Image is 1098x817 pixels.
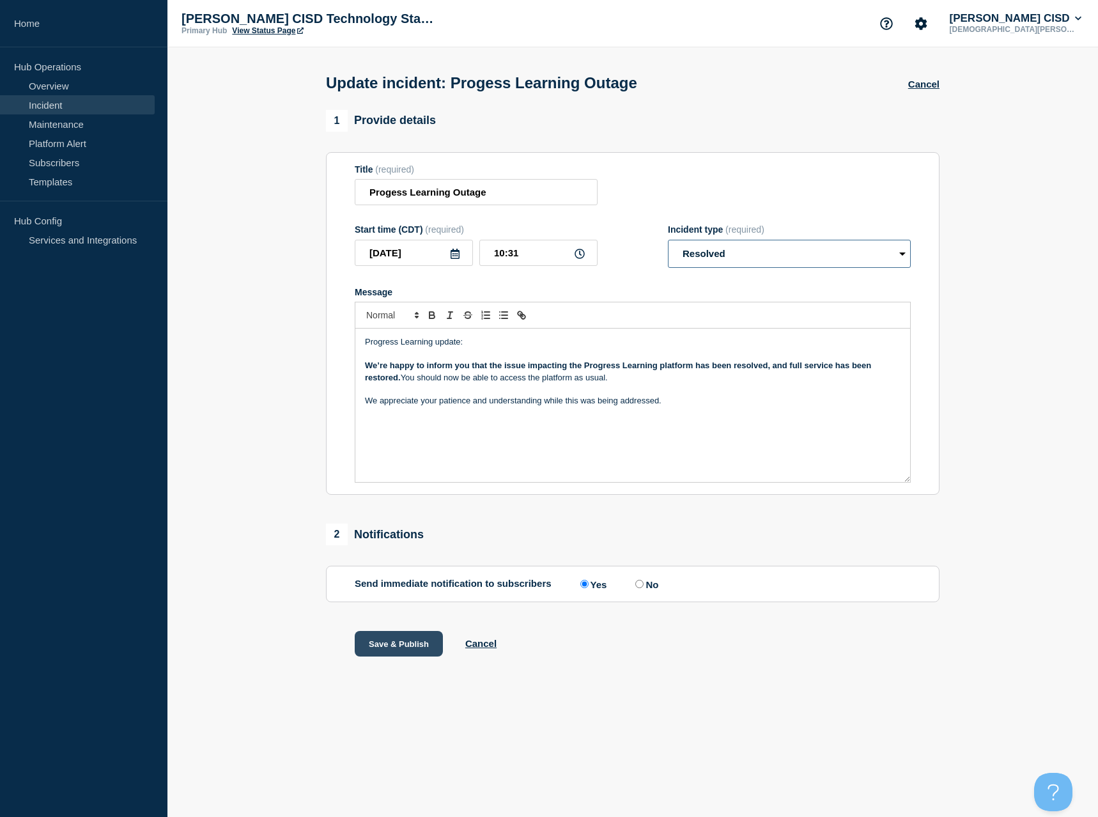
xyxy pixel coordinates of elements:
select: Incident type [668,240,911,268]
span: (required) [725,224,764,235]
div: Provide details [326,110,436,132]
button: Cancel [465,638,497,649]
p: We appreciate your patience and understanding while this was being addressed. [365,395,901,407]
span: 1 [326,110,348,132]
p: [PERSON_NAME] CISD Technology Status [182,12,437,26]
button: Toggle bulleted list [495,307,513,323]
span: Font size [360,307,423,323]
input: HH:MM [479,240,598,266]
input: No [635,580,644,588]
button: Toggle bold text [423,307,441,323]
button: Toggle link [513,307,530,323]
div: Notifications [326,524,424,545]
p: Send immediate notification to subscribers [355,578,552,590]
div: Send immediate notification to subscribers [355,578,911,590]
p: Primary Hub [182,26,227,35]
input: Title [355,179,598,205]
div: Message [355,329,910,482]
span: (required) [375,164,414,175]
p: Progress Learning update: [365,336,901,348]
input: Yes [580,580,589,588]
div: Message [355,287,911,297]
strong: We’re happy to inform you that the issue impacting the Progress Learning platform has been resolv... [365,361,874,382]
p: [DEMOGRAPHIC_DATA][PERSON_NAME] [947,25,1080,34]
button: Cancel [908,79,939,89]
button: [PERSON_NAME] CISD [947,12,1084,25]
h1: Update incident: Progess Learning Outage [326,74,637,92]
div: Title [355,164,598,175]
span: (required) [425,224,464,235]
button: Save & Publish [355,631,443,657]
button: Toggle strikethrough text [459,307,477,323]
div: Incident type [668,224,911,235]
button: Account settings [908,10,934,37]
label: No [632,578,658,590]
button: Toggle italic text [441,307,459,323]
button: Support [873,10,900,37]
span: 2 [326,524,348,545]
div: Start time (CDT) [355,224,598,235]
iframe: Help Scout Beacon - Open [1034,773,1072,811]
label: Yes [577,578,607,590]
a: View Status Page [232,26,303,35]
input: YYYY-MM-DD [355,240,473,266]
p: You should now be able to access the platform as usual. [365,360,901,384]
button: Toggle ordered list [477,307,495,323]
